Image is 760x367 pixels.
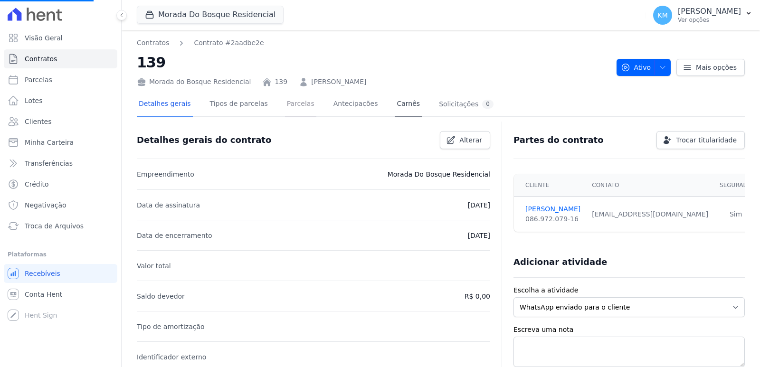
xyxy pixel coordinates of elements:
[25,96,43,105] span: Lotes
[4,133,117,152] a: Minha Carteira
[4,112,117,131] a: Clientes
[4,154,117,173] a: Transferências
[714,197,758,232] td: Sim
[4,49,117,68] a: Contratos
[468,199,490,211] p: [DATE]
[395,92,422,117] a: Carnês
[4,91,117,110] a: Lotes
[137,38,169,48] a: Contratos
[25,221,84,231] span: Troca de Arquivos
[696,63,737,72] span: Mais opções
[514,174,586,197] th: Cliente
[4,196,117,215] a: Negativação
[482,100,494,109] div: 0
[439,100,494,109] div: Solicitações
[4,175,117,194] a: Crédito
[25,54,57,64] span: Contratos
[137,38,264,48] nav: Breadcrumb
[25,138,74,147] span: Minha Carteira
[8,249,114,260] div: Plataformas
[676,59,745,76] a: Mais opções
[676,135,737,145] span: Trocar titularidade
[137,38,609,48] nav: Breadcrumb
[275,77,287,87] a: 139
[4,28,117,47] a: Visão Geral
[194,38,264,48] a: Contrato #2aadbe2e
[25,179,49,189] span: Crédito
[137,169,194,180] p: Empreendimento
[621,59,651,76] span: Ativo
[25,290,62,299] span: Conta Hent
[25,75,52,85] span: Parcelas
[137,6,284,24] button: Morada Do Bosque Residencial
[137,351,206,363] p: Identificador externo
[4,70,117,89] a: Parcelas
[137,291,185,302] p: Saldo devedor
[137,134,271,146] h3: Detalhes gerais do contrato
[137,230,212,241] p: Data de encerramento
[657,12,667,19] span: KM
[586,174,714,197] th: Contato
[513,256,607,268] h3: Adicionar atividade
[459,135,482,145] span: Alterar
[678,16,741,24] p: Ver opções
[437,92,495,117] a: Solicitações0
[311,77,366,87] a: [PERSON_NAME]
[525,204,580,214] a: [PERSON_NAME]
[465,291,490,302] p: R$ 0,00
[137,52,609,73] h2: 139
[25,200,66,210] span: Negativação
[25,33,63,43] span: Visão Geral
[332,92,380,117] a: Antecipações
[592,209,708,219] div: [EMAIL_ADDRESS][DOMAIN_NAME]
[4,264,117,283] a: Recebíveis
[137,77,251,87] div: Morada do Bosque Residencial
[617,59,671,76] button: Ativo
[137,260,171,272] p: Valor total
[646,2,760,28] button: KM [PERSON_NAME] Ver opções
[388,169,490,180] p: Morada Do Bosque Residencial
[25,117,51,126] span: Clientes
[285,92,316,117] a: Parcelas
[208,92,270,117] a: Tipos de parcelas
[137,321,205,332] p: Tipo de amortização
[714,174,758,197] th: Segurado
[25,269,60,278] span: Recebíveis
[468,230,490,241] p: [DATE]
[513,134,604,146] h3: Partes do contrato
[440,131,490,149] a: Alterar
[656,131,745,149] a: Trocar titularidade
[4,285,117,304] a: Conta Hent
[137,199,200,211] p: Data de assinatura
[513,285,745,295] label: Escolha a atividade
[513,325,745,335] label: Escreva uma nota
[25,159,73,168] span: Transferências
[525,214,580,224] div: 086.972.079-16
[137,92,193,117] a: Detalhes gerais
[678,7,741,16] p: [PERSON_NAME]
[4,216,117,235] a: Troca de Arquivos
